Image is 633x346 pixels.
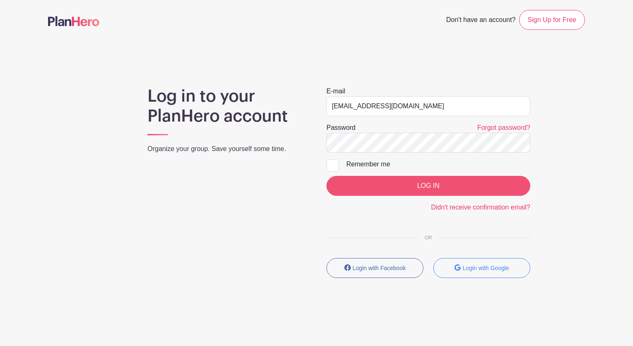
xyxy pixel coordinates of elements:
a: Forgot password? [477,124,530,131]
input: e.g. julie@eventco.com [326,96,530,116]
h1: Log in to your PlanHero account [147,86,307,126]
input: LOG IN [326,176,530,196]
small: Login with Google [463,265,509,271]
label: E-mail [326,86,345,96]
a: Didn't receive confirmation email? [431,204,530,211]
small: Login with Facebook [353,265,406,271]
label: Password [326,123,355,133]
button: Login with Google [433,258,530,278]
span: OR [418,235,439,241]
p: Organize your group. Save yourself some time. [147,144,307,154]
a: Sign Up for Free [519,10,585,30]
button: Login with Facebook [326,258,423,278]
div: Remember me [346,159,530,169]
span: Don't have an account? [446,12,516,30]
img: logo-507f7623f17ff9eddc593b1ce0a138ce2505c220e1c5a4e2b4648c50719b7d32.svg [48,16,99,26]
